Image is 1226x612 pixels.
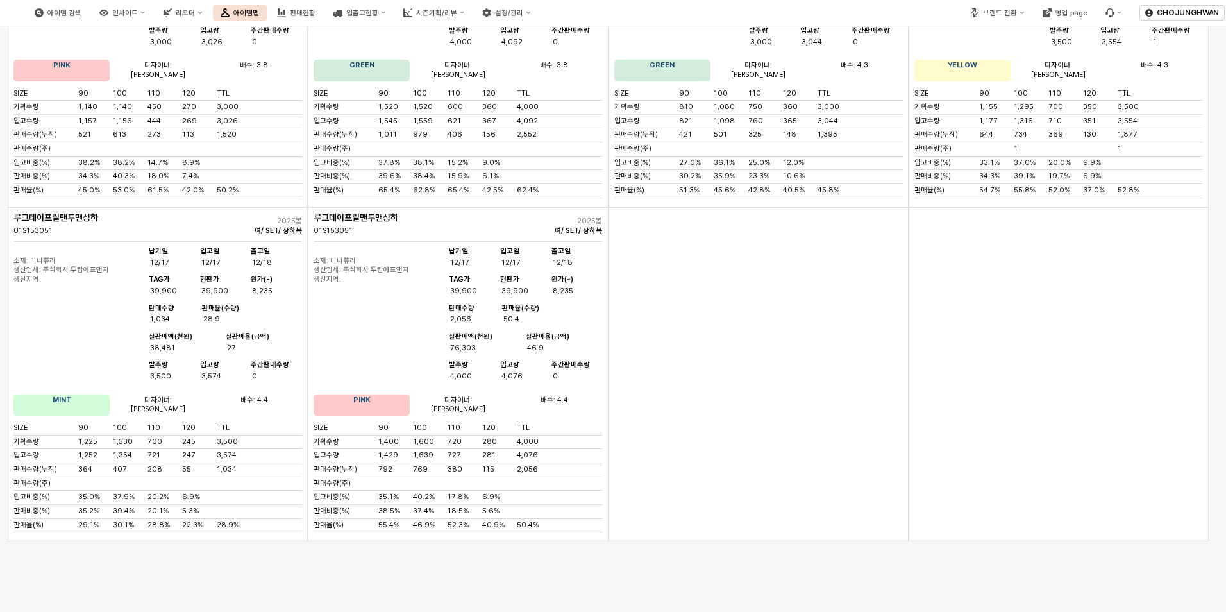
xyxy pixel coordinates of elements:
[474,5,538,21] button: 설정/관리
[213,5,267,21] button: 아이템맵
[326,5,393,21] button: 입출고현황
[1055,9,1087,17] div: 영업 page
[176,9,195,17] div: 리오더
[27,5,89,21] button: 아이템 검색
[495,9,523,17] div: 설정/관리
[233,9,259,17] div: 아이템맵
[290,9,315,17] div: 판매현황
[962,5,1032,21] button: 브랜드 전환
[1139,5,1225,21] button: CHOJUNGHWAN
[47,9,81,17] div: 아이템 검색
[416,9,457,17] div: 시즌기획/리뷰
[396,5,472,21] button: 시즌기획/리뷰
[92,5,153,21] button: 인사이트
[1157,8,1219,18] p: CHOJUNGHWAN
[983,9,1017,17] div: 브랜드 전환
[346,9,378,17] div: 입출고현황
[155,5,210,21] button: 리오더
[269,5,323,21] button: 판매현황
[1035,5,1095,21] button: 영업 page
[1098,5,1129,21] div: 버그 제보 및 기능 개선 요청
[112,9,138,17] div: 인사이트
